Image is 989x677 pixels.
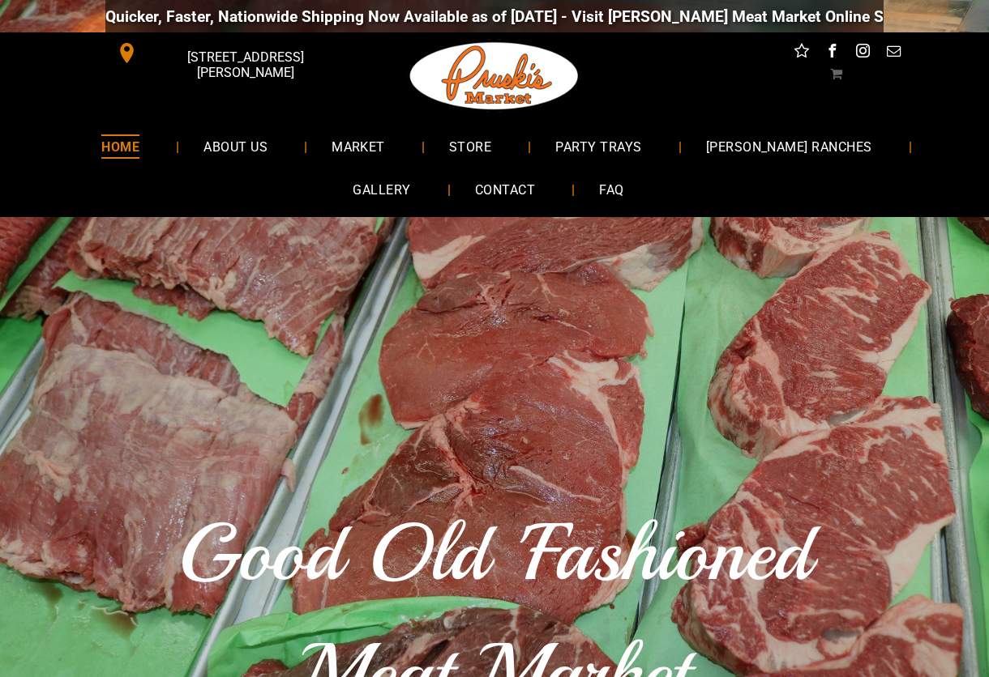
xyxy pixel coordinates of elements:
a: PARTY TRAYS [531,125,666,168]
a: GALLERY [328,168,435,211]
a: HOME [77,125,164,168]
a: CONTACT [451,168,559,211]
a: Social network [791,40,812,66]
a: [PERSON_NAME] RANCHES [682,125,897,168]
a: email [884,40,905,66]
img: Pruski-s+Market+HQ+Logo2-259w.png [407,32,582,120]
span: [STREET_ADDRESS][PERSON_NAME] [141,41,350,88]
a: instagram [853,40,874,66]
a: facebook [822,40,843,66]
a: STORE [425,125,516,168]
a: FAQ [575,168,648,211]
a: [STREET_ADDRESS][PERSON_NAME] [105,40,353,66]
a: ABOUT US [179,125,292,168]
a: MARKET [307,125,409,168]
